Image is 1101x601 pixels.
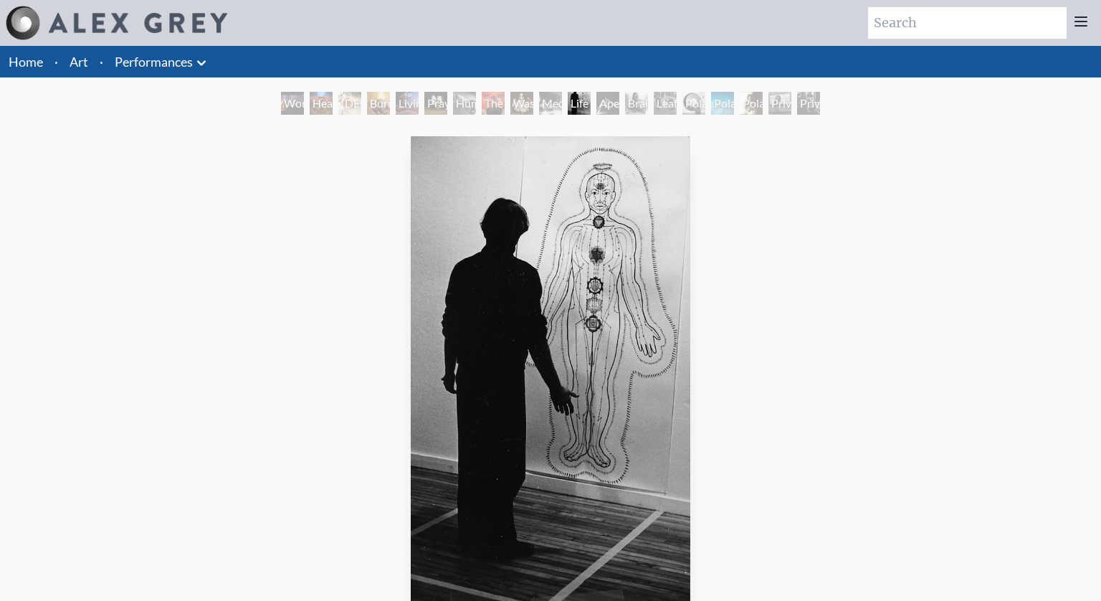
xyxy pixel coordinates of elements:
[711,92,734,115] div: Polar Wandering
[682,92,705,115] div: Polar Unity
[568,92,591,115] div: Life Energy
[70,52,88,72] a: Art
[94,46,109,77] li: ·
[797,92,820,115] div: Private Subway
[49,46,64,77] li: ·
[768,92,791,115] div: Private Billboard
[654,92,677,115] div: Leaflets
[740,92,763,115] div: Polarity Works
[625,92,648,115] div: Brain Sack
[310,92,333,115] div: Heart Net
[596,92,619,115] div: Apex
[9,54,43,70] a: Home
[453,92,476,115] div: Human Race
[115,52,193,72] a: Performances
[281,92,304,115] div: World Spirit
[338,92,361,115] div: [DEMOGRAPHIC_DATA]
[424,92,447,115] div: Prayer Wheel
[510,92,533,115] div: Wasteland
[868,7,1067,39] input: Search
[396,92,419,115] div: Living Cross
[482,92,505,115] div: The Beast
[539,92,562,115] div: Meditations on Mortality
[367,92,390,115] div: Burnt Offering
